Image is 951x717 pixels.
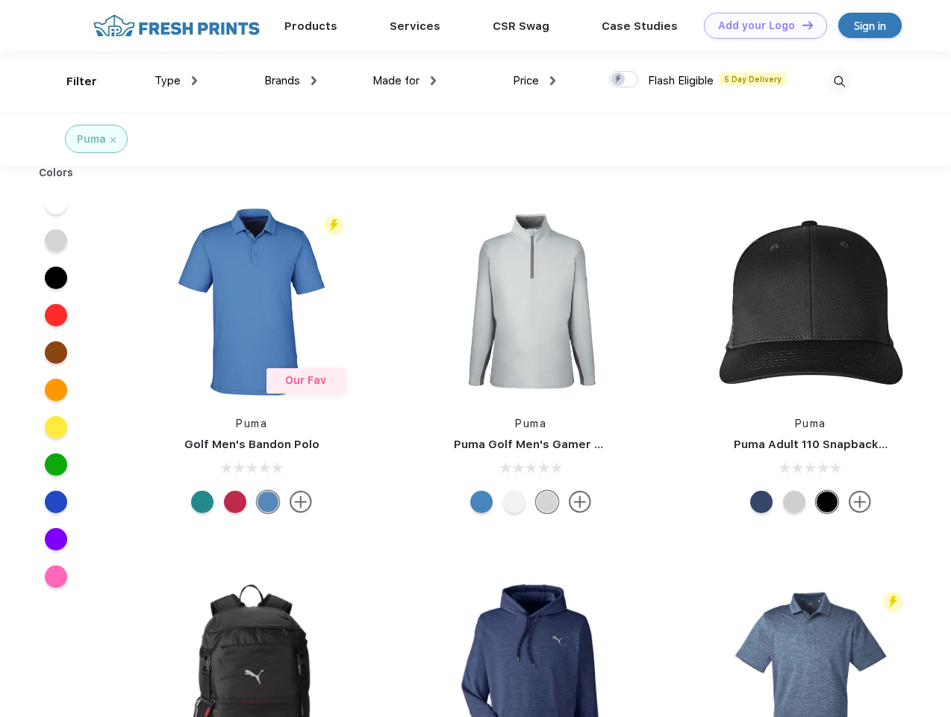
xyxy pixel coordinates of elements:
[838,13,902,38] a: Sign in
[711,202,910,401] img: func=resize&h=266
[503,491,526,513] div: Bright White
[66,73,97,90] div: Filter
[390,19,440,33] a: Services
[236,418,267,429] a: Puma
[191,491,213,513] div: Green Lagoon
[718,19,795,32] div: Add your Logo
[454,438,690,451] a: Puma Golf Men's Gamer Golf Quarter-Zip
[783,491,805,513] div: Quarry Brt Whit
[515,418,546,429] a: Puma
[470,491,493,513] div: Bright Cobalt
[155,74,181,87] span: Type
[311,76,317,85] img: dropdown.png
[648,74,714,87] span: Flash Eligible
[28,165,85,181] div: Colors
[372,74,420,87] span: Made for
[536,491,558,513] div: High Rise
[192,76,197,85] img: dropdown.png
[816,491,838,513] div: Pma Blk Pma Blk
[224,491,246,513] div: Ski Patrol
[152,202,351,401] img: func=resize&h=266
[750,491,773,513] div: Peacoat with Qut Shd
[285,374,326,386] span: Our Fav
[849,491,871,513] img: more.svg
[324,215,344,235] img: flash_active_toggle.svg
[720,72,786,86] span: 5 Day Delivery
[802,21,813,29] img: DT
[854,17,886,34] div: Sign in
[550,76,555,85] img: dropdown.png
[184,438,319,451] a: Golf Men's Bandon Polo
[513,74,539,87] span: Price
[795,418,826,429] a: Puma
[493,19,549,33] a: CSR Swag
[431,202,630,401] img: func=resize&h=266
[264,74,300,87] span: Brands
[257,491,279,513] div: Lake Blue
[827,69,852,94] img: desktop_search.svg
[883,592,903,612] img: flash_active_toggle.svg
[89,13,264,39] img: fo%20logo%202.webp
[77,131,106,147] div: Puma
[284,19,337,33] a: Products
[290,491,312,513] img: more.svg
[569,491,591,513] img: more.svg
[431,76,436,85] img: dropdown.png
[110,137,116,143] img: filter_cancel.svg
